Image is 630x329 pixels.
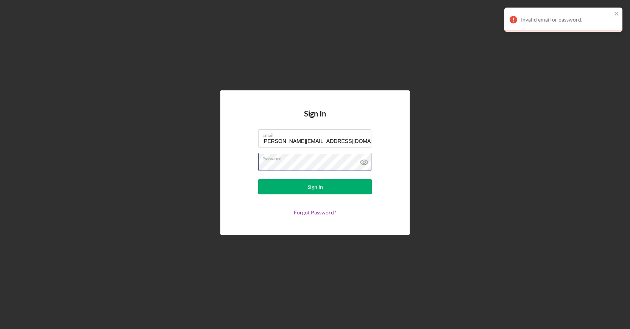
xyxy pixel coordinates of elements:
[294,209,336,216] a: Forgot Password?
[258,179,372,194] button: Sign In
[614,11,619,18] button: close
[521,17,612,23] div: Invalid email or password.
[262,130,371,138] label: Email
[307,179,323,194] div: Sign In
[262,153,371,161] label: Password
[304,109,326,129] h4: Sign In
